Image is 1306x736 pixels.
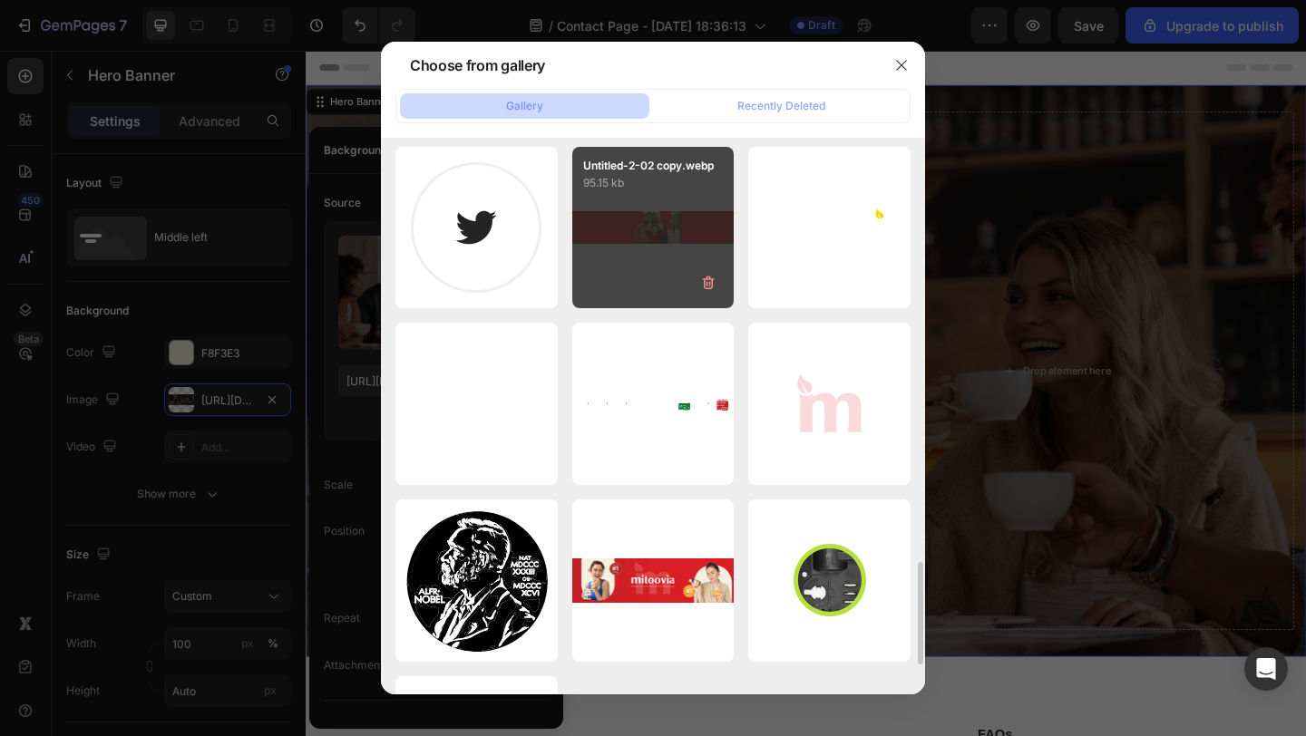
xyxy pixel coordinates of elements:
img: image [748,323,911,485]
button: Recently Deleted [657,93,906,119]
img: image [794,544,866,616]
div: Recently Deleted [737,98,825,114]
div: Hero Banner [23,47,95,63]
p: Untitled-2-02 copy.webp [583,158,724,174]
div: Open Intercom Messenger [1244,647,1288,691]
div: Drop element here [780,341,876,355]
p: Contact Us [15,273,528,320]
p: Due to high volume of orders and interactions, it may take longer for you to respond. We are work... [15,345,528,423]
img: image [396,323,558,485]
img: image [411,162,541,293]
img: image [572,558,735,603]
img: image [395,499,558,662]
button: Gallery [400,93,649,119]
img: image [572,338,735,470]
div: Gallery [506,98,543,114]
img: image [748,203,911,252]
div: Choose from gallery [410,54,545,76]
p: 95.15 kb [583,174,724,192]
